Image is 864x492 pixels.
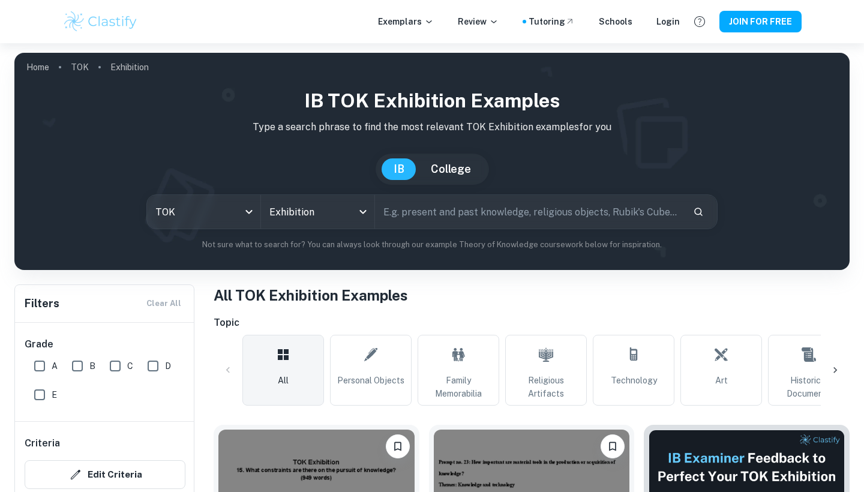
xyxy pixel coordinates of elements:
h6: Criteria [25,436,60,451]
p: Not sure what to search for? You can always look through our example Theory of Knowledge coursewo... [24,239,840,251]
h1: All TOK Exhibition Examples [214,284,850,306]
button: Help and Feedback [689,11,710,32]
button: College [419,158,483,180]
button: Please log in to bookmark exemplars [386,434,410,458]
span: D [165,359,171,373]
h1: IB TOK Exhibition examples [24,86,840,115]
h6: Grade [25,337,185,352]
span: Art [715,374,728,387]
a: Home [26,59,49,76]
p: Exhibition [110,61,149,74]
img: Clastify logo [62,10,139,34]
div: TOK [147,195,260,229]
div: Exhibition [261,195,374,229]
span: All [278,374,289,387]
h6: Filters [25,295,59,312]
p: Type a search phrase to find the most relevant TOK Exhibition examples for you [24,120,840,134]
a: Tutoring [529,15,575,28]
p: Exemplars [378,15,434,28]
span: B [89,359,95,373]
span: Family Memorabilia [423,374,494,400]
button: Search [688,202,709,222]
span: Personal Objects [337,374,404,387]
h6: Topic [214,316,850,330]
span: Historical Documents [773,374,844,400]
img: profile cover [14,53,850,270]
span: Religious Artifacts [511,374,581,400]
span: C [127,359,133,373]
a: Schools [599,15,632,28]
span: A [52,359,58,373]
button: JOIN FOR FREE [719,11,802,32]
button: Please log in to bookmark exemplars [601,434,625,458]
a: Login [656,15,680,28]
span: Technology [611,374,657,387]
p: Review [458,15,499,28]
span: E [52,388,57,401]
button: Edit Criteria [25,460,185,489]
input: E.g. present and past knowledge, religious objects, Rubik's Cube... [375,195,683,229]
button: IB [382,158,416,180]
a: TOK [71,59,89,76]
